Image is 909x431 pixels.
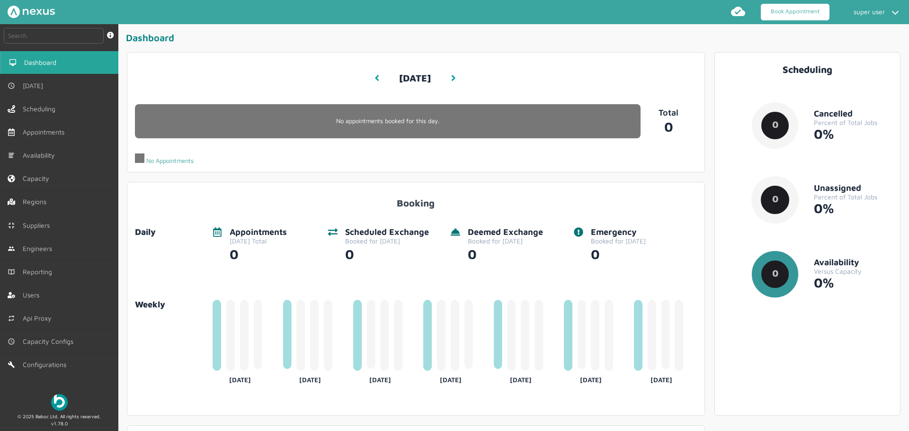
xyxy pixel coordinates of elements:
img: regions.left-menu.svg [8,198,15,206]
div: Booked for [DATE] [345,237,429,245]
img: md-time.svg [8,82,15,90]
a: Weekly [135,300,205,310]
p: Total [641,108,697,118]
span: Appointments [23,128,68,136]
div: 0 [468,245,543,262]
div: Unassigned [814,183,892,193]
img: md-contract.svg [8,222,15,229]
span: [DATE] [23,82,47,90]
p: No appointments booked for this day. [135,117,641,125]
div: [DATE] [494,372,548,384]
div: 0 [345,245,429,262]
div: Booking [135,190,697,208]
text: 0 [772,268,778,278]
img: md-time.svg [8,338,15,345]
div: No Appointments [135,153,194,164]
span: Configurations [23,361,70,368]
div: [DATE] Total [230,237,287,245]
h3: [DATE] [399,65,431,91]
div: Scheduling [722,64,893,75]
span: Scheduling [23,105,59,113]
div: Appointments [230,227,287,237]
img: md-desktop.svg [9,59,17,66]
span: Suppliers [23,222,53,229]
div: [DATE] [634,372,688,384]
img: md-book.svg [8,268,15,276]
img: appointments-left-menu.svg [8,128,15,136]
a: 0UnassignedPercent of Total Jobs0% [722,176,893,239]
text: 0 [772,119,778,130]
div: Versus Capacity [814,268,892,275]
div: [DATE] [213,372,267,384]
span: Reporting [23,268,56,276]
div: 0 [230,245,287,262]
div: [DATE] [423,372,478,384]
div: Availability [814,258,892,268]
div: 0% [814,201,892,216]
div: [DATE] [564,372,618,384]
div: 0% [814,275,892,290]
div: Percent of Total Jobs [814,119,892,126]
img: Nexus [8,6,55,18]
span: Users [23,291,43,299]
a: 0CancelledPercent of Total Jobs0% [722,102,893,164]
img: capacity-left-menu.svg [8,175,15,182]
div: 0% [814,126,892,142]
span: Availability [23,152,59,159]
div: Booked for [DATE] [468,237,543,245]
div: Percent of Total Jobs [814,193,892,201]
div: Dashboard [126,32,905,47]
div: Scheduled Exchange [345,227,429,237]
text: 0 [772,193,778,204]
span: Regions [23,198,50,206]
input: Search by: Ref, PostCode, MPAN, MPRN, Account, Customer [4,28,104,44]
a: 0 [641,117,697,135]
span: Capacity [23,175,53,182]
div: [DATE] [353,372,408,384]
img: user-left-menu.svg [8,291,15,299]
img: md-cloud-done.svg [731,4,746,19]
span: Capacity Configs [23,338,77,345]
img: md-list.svg [8,152,15,159]
div: Daily [135,227,205,237]
div: 0 [591,245,646,262]
span: Dashboard [24,59,60,66]
div: Deemed Exchange [468,227,543,237]
span: Engineers [23,245,56,252]
img: Beboc Logo [51,394,68,411]
img: md-people.svg [8,245,15,252]
span: Api Proxy [23,314,55,322]
a: Book Appointment [761,4,829,20]
div: Emergency [591,227,646,237]
img: md-repeat.svg [8,314,15,322]
div: Cancelled [814,109,892,119]
img: scheduling-left-menu.svg [8,105,15,113]
div: [DATE] [283,372,338,384]
img: md-build.svg [8,361,15,368]
div: Booked for [DATE] [591,237,646,245]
